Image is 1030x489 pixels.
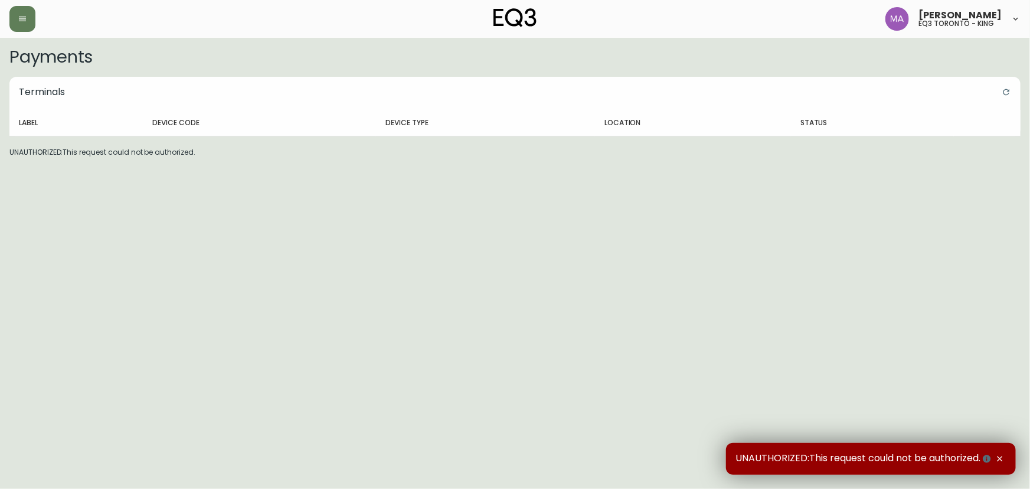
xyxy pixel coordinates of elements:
[493,8,537,27] img: logo
[9,47,1021,66] h2: Payments
[918,11,1002,20] span: [PERSON_NAME]
[2,70,1028,165] div: UNAUTHORIZED:This request could not be authorized.
[9,77,74,107] h5: Terminals
[9,110,143,136] th: Label
[9,110,1021,136] table: devices table
[376,110,595,136] th: Device Type
[885,7,909,31] img: 4f0989f25cbf85e7eb2537583095d61e
[791,110,954,136] th: Status
[143,110,376,136] th: Device Code
[595,110,791,136] th: Location
[918,20,994,27] h5: eq3 toronto - king
[735,452,993,465] span: UNAUTHORIZED:This request could not be authorized.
